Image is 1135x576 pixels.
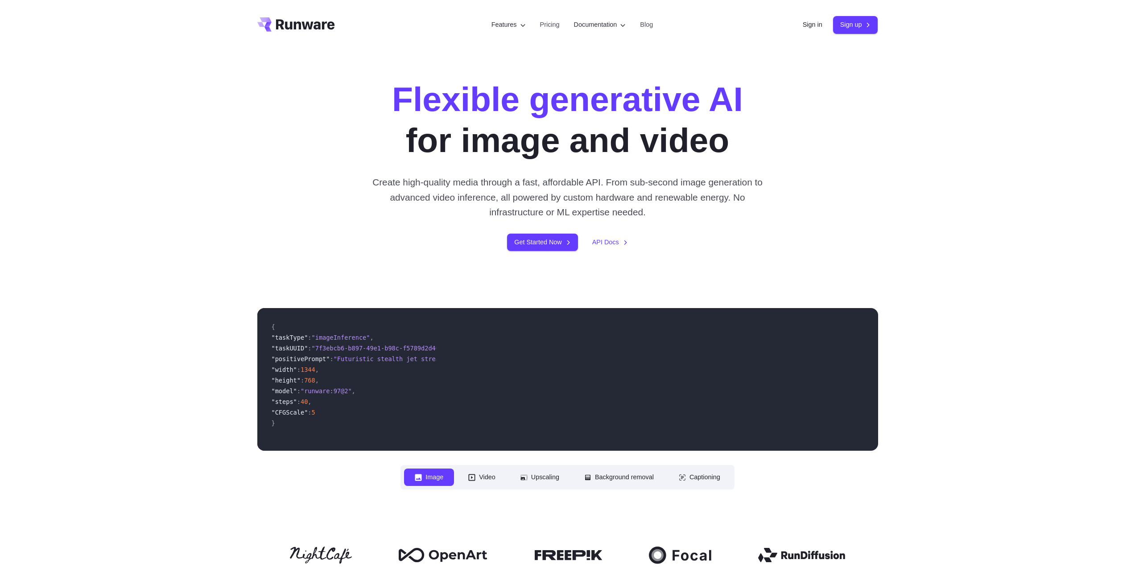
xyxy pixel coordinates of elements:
[272,387,297,395] span: "model"
[304,377,315,384] span: 768
[308,409,311,416] span: :
[404,469,454,486] button: Image
[272,345,308,352] span: "taskUUID"
[803,20,822,30] a: Sign in
[312,409,315,416] span: 5
[392,78,743,160] h1: for image and video
[510,469,570,486] button: Upscaling
[352,387,355,395] span: ,
[301,377,304,384] span: :
[458,469,506,486] button: Video
[301,398,308,405] span: 40
[272,409,308,416] span: "CFGScale"
[308,398,311,405] span: ,
[272,355,330,362] span: "positivePrompt"
[272,377,301,384] span: "height"
[301,387,352,395] span: "runware:97@2"
[297,398,301,405] span: :
[315,377,319,384] span: ,
[574,469,664,486] button: Background removal
[272,420,275,427] span: }
[312,334,370,341] span: "imageInference"
[308,334,311,341] span: :
[574,20,626,30] label: Documentation
[370,334,373,341] span: ,
[491,20,526,30] label: Features
[392,80,743,118] strong: Flexible generative AI
[334,355,666,362] span: "Futuristic stealth jet streaking through a neon-lit cityscape with glowing purple exhaust"
[308,345,311,352] span: :
[272,334,308,341] span: "taskType"
[668,469,731,486] button: Captioning
[297,387,301,395] span: :
[272,398,297,405] span: "steps"
[301,366,315,373] span: 1344
[592,237,628,247] a: API Docs
[507,234,578,251] a: Get Started Now
[833,16,878,33] a: Sign up
[330,355,333,362] span: :
[315,366,319,373] span: ,
[369,175,766,219] p: Create high-quality media through a fast, affordable API. From sub-second image generation to adv...
[312,345,450,352] span: "7f3ebcb6-b897-49e1-b98c-f5789d2d40d7"
[272,323,275,330] span: {
[257,17,335,32] a: Go to /
[297,366,301,373] span: :
[540,20,560,30] a: Pricing
[640,20,653,30] a: Blog
[272,366,297,373] span: "width"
